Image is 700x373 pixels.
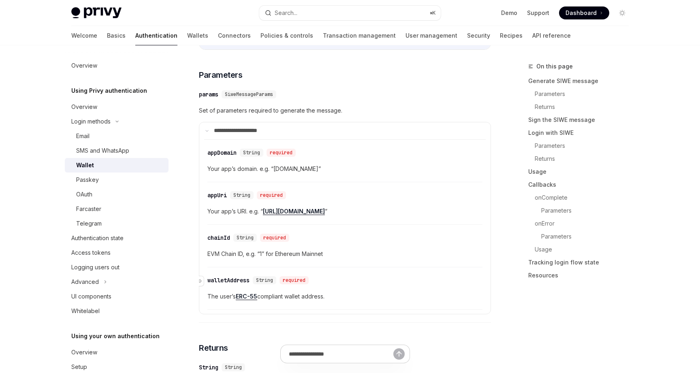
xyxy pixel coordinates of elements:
[199,90,218,98] div: params
[275,8,297,18] div: Search...
[71,86,147,96] h5: Using Privy authentication
[237,234,254,241] span: String
[71,306,100,316] div: Whitelabel
[393,348,405,360] button: Send message
[541,204,635,217] a: Parameters
[71,233,124,243] div: Authentication state
[501,9,517,17] a: Demo
[528,178,635,191] a: Callbacks
[260,234,289,242] div: required
[71,277,99,287] div: Advanced
[65,304,169,318] a: Whitelabel
[218,26,251,45] a: Connectors
[259,6,441,20] button: Search...⌘K
[76,204,101,214] div: Farcaster
[71,26,97,45] a: Welcome
[65,158,169,173] a: Wallet
[207,207,482,216] span: Your app’s URI. e.g. “ ”
[405,26,457,45] a: User management
[260,26,313,45] a: Policies & controls
[467,26,490,45] a: Security
[207,149,237,157] div: appDomain
[71,248,111,258] div: Access tokens
[500,26,523,45] a: Recipes
[207,234,230,242] div: chainId
[76,160,94,170] div: Wallet
[65,143,169,158] a: SMS and WhatsApp
[71,347,97,357] div: Overview
[532,26,571,45] a: API reference
[65,345,169,360] a: Overview
[76,175,99,185] div: Passkey
[71,262,120,272] div: Logging users out
[76,131,90,141] div: Email
[65,173,169,187] a: Passkey
[535,139,635,152] a: Parameters
[107,26,126,45] a: Basics
[76,219,102,228] div: Telegram
[71,102,97,112] div: Overview
[535,217,635,230] a: onError
[225,91,273,98] span: SiweMessageParams
[267,149,296,157] div: required
[71,331,160,341] h5: Using your own authentication
[535,87,635,100] a: Parameters
[187,26,208,45] a: Wallets
[236,293,257,300] a: ERC-55
[430,10,436,16] span: ⌘ K
[528,113,635,126] a: Sign the SIWE message
[207,191,227,199] div: appUri
[65,58,169,73] a: Overview
[65,202,169,216] a: Farcaster
[76,190,92,199] div: OAuth
[65,231,169,245] a: Authentication state
[263,208,325,215] a: [URL][DOMAIN_NAME]
[528,75,635,87] a: Generate SIWE message
[528,256,635,269] a: Tracking login flow state
[535,100,635,113] a: Returns
[528,269,635,282] a: Resources
[194,273,208,289] a: Navigate to header
[233,192,250,198] span: String
[65,129,169,143] a: Email
[71,61,97,70] div: Overview
[71,292,111,301] div: UI components
[528,126,635,139] a: Login with SIWE
[135,26,177,45] a: Authentication
[76,146,129,156] div: SMS and WhatsApp
[280,276,309,284] div: required
[199,342,228,354] span: Returns
[71,7,122,19] img: light logo
[207,276,250,284] div: walletAddress
[199,69,242,81] span: Parameters
[207,164,482,174] span: Your app’s domain. e.g. “[DOMAIN_NAME]”
[71,362,87,372] div: Setup
[65,216,169,231] a: Telegram
[323,26,396,45] a: Transaction management
[65,289,169,304] a: UI components
[65,260,169,275] a: Logging users out
[535,243,635,256] a: Usage
[559,6,609,19] a: Dashboard
[535,152,635,165] a: Returns
[257,191,286,199] div: required
[207,292,482,301] span: The user’s compliant wallet address.
[256,277,273,283] span: String
[528,165,635,178] a: Usage
[535,191,635,204] a: onComplete
[199,106,491,115] span: Set of parameters required to generate the message.
[71,117,111,126] div: Login methods
[616,6,629,19] button: Toggle dark mode
[65,187,169,202] a: OAuth
[566,9,597,17] span: Dashboard
[65,100,169,114] a: Overview
[65,245,169,260] a: Access tokens
[536,62,573,71] span: On this page
[527,9,549,17] a: Support
[207,249,482,259] span: EVM Chain ID, e.g. “1” for Ethereum Mainnet
[243,149,260,156] span: String
[541,230,635,243] a: Parameters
